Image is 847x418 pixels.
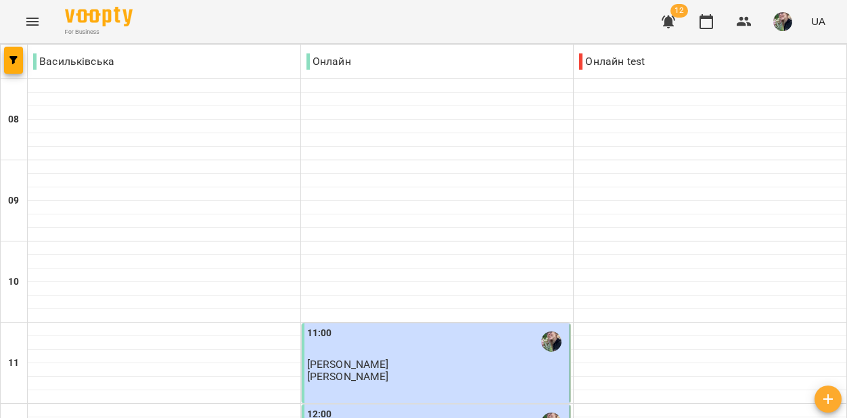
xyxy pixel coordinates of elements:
[8,193,19,208] h6: 09
[307,358,389,371] span: [PERSON_NAME]
[16,5,49,38] button: Menu
[670,4,688,18] span: 12
[811,14,825,28] span: UA
[65,28,133,37] span: For Business
[8,112,19,127] h6: 08
[806,9,831,34] button: UA
[773,12,792,31] img: ee1b7481cd68f5b66c71edb09350e4c2.jpg
[307,326,332,341] label: 11:00
[306,53,351,70] p: Онлайн
[33,53,114,70] p: Васильківська
[579,53,645,70] p: Онлайн test
[8,356,19,371] h6: 11
[541,331,562,352] img: Борзова Марія Олексіївна
[307,371,389,382] p: [PERSON_NAME]
[8,275,19,289] h6: 10
[65,7,133,26] img: Voopty Logo
[815,386,842,413] button: Створити урок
